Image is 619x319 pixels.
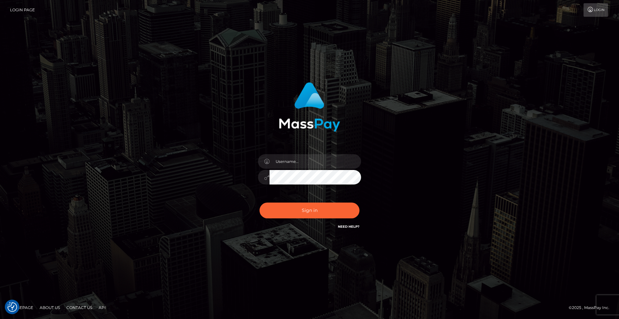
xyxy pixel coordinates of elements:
[260,203,359,218] button: Sign in
[7,302,17,312] button: Consent Preferences
[10,3,35,17] a: Login Page
[270,154,361,169] input: Username...
[569,304,614,311] div: © 2025 , MassPay Inc.
[37,303,63,313] a: About Us
[64,303,95,313] a: Contact Us
[7,303,36,313] a: Homepage
[584,3,608,17] a: Login
[96,303,108,313] a: API
[7,302,17,312] img: Revisit consent button
[279,82,340,132] img: MassPay Login
[338,224,359,229] a: Need Help?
